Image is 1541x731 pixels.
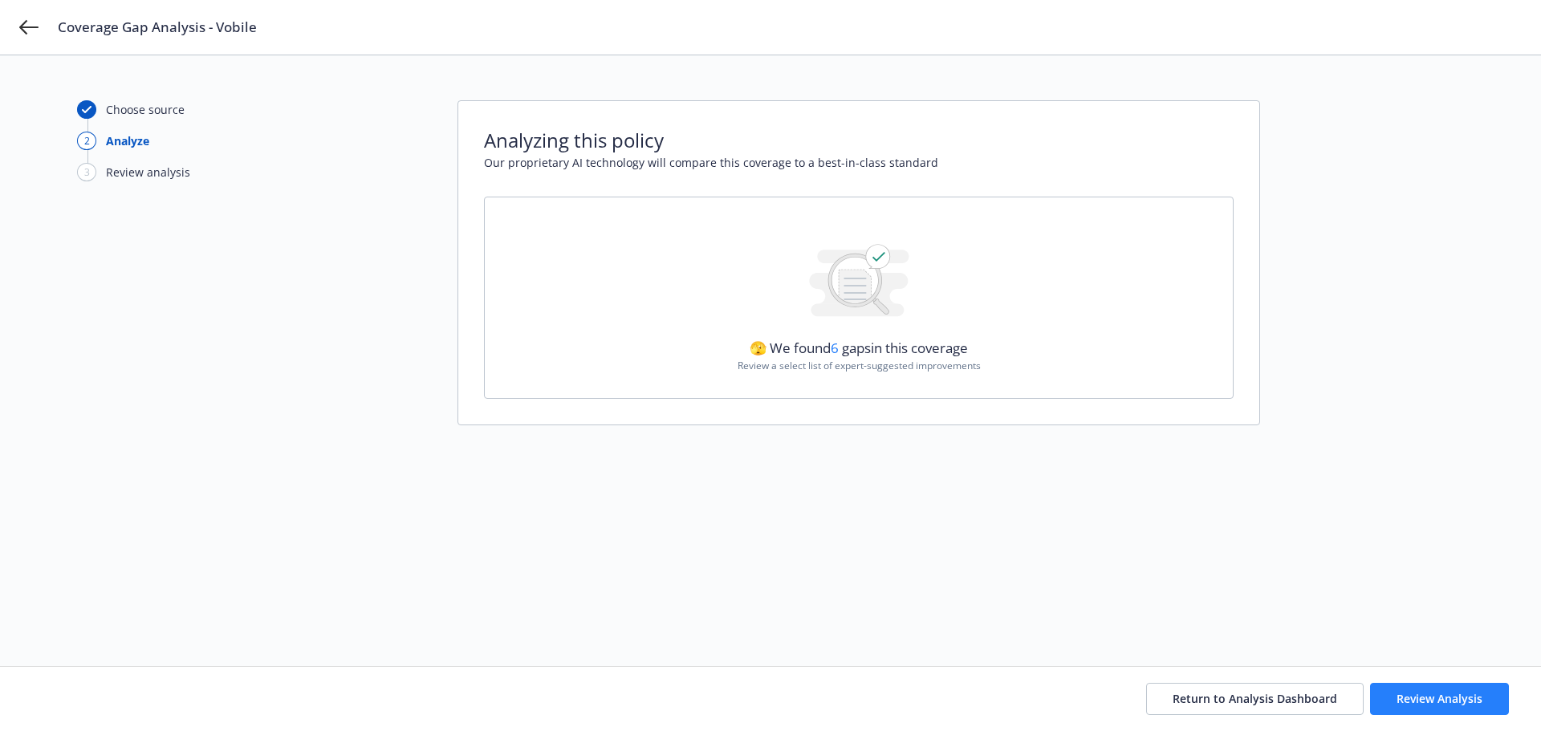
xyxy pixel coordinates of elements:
button: Return to Analysis Dashboard [1146,683,1364,715]
span: 🫣 We found gaps in this coverage [750,339,968,357]
span: 6 [831,339,839,357]
span: Our proprietary AI technology will compare this coverage to a best-in-class standard [484,154,1234,171]
div: Review analysis [106,164,190,181]
div: Choose source [106,101,185,118]
div: Analyze [106,132,149,149]
span: Return to Analysis Dashboard [1173,691,1337,706]
button: Review Analysis [1370,683,1509,715]
span: Coverage Gap Analysis - Vobile [58,18,257,37]
div: 2 [77,132,96,150]
span: Review a select list of expert-suggested improvements [738,359,981,372]
div: 3 [77,163,96,181]
span: Review Analysis [1397,691,1482,706]
span: Analyzing this policy [484,127,1234,154]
